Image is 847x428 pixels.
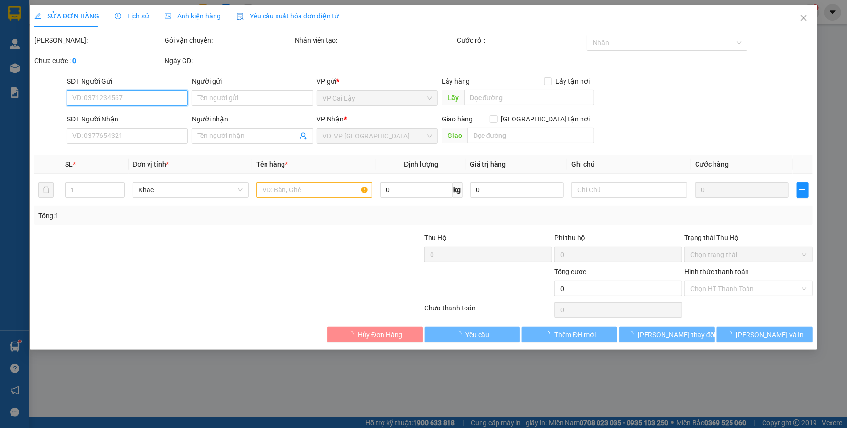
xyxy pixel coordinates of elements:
b: 0 [72,57,76,65]
th: Ghi chú [567,155,691,174]
div: Tổng: 1 [38,210,327,221]
span: loading [726,331,736,338]
span: user-add [299,132,307,140]
span: loading [347,331,358,338]
span: close [800,14,808,22]
img: icon [236,13,244,20]
div: Trạng thái Thu Hộ [684,232,813,243]
span: Chọn trạng thái [690,247,807,262]
div: Người gửi [192,76,313,86]
span: Tên hàng [256,160,288,168]
span: Giao hàng [442,115,473,123]
span: Định lượng [404,160,438,168]
span: Lịch sử [115,12,149,20]
span: [GEOGRAPHIC_DATA] tận nơi [498,114,594,124]
span: Lấy [442,90,464,105]
span: Đơn vị tính [133,160,169,168]
span: SL [65,160,73,168]
span: loading [544,331,554,338]
div: Ngày GD: [165,55,293,66]
div: Cước rồi : [457,35,585,46]
button: [PERSON_NAME] thay đổi [619,327,715,342]
span: Thêm ĐH mới [554,329,596,340]
div: SĐT Người Nhận [67,114,188,124]
span: VP Nhận [317,115,344,123]
span: SỬA ĐƠN HÀNG [34,12,99,20]
div: SĐT Người Gửi [67,76,188,86]
div: Người nhận [192,114,313,124]
div: Phí thu hộ [554,232,682,247]
span: edit [34,13,41,19]
span: Ảnh kiện hàng [165,12,221,20]
input: Dọc đường [464,90,594,105]
div: VP gửi [317,76,438,86]
div: Nhân viên tạo: [295,35,455,46]
span: VP Cai Lậy [323,91,432,105]
div: [PERSON_NAME]: [34,35,163,46]
span: Cước hàng [695,160,729,168]
input: VD: Bàn, Ghế [256,182,372,198]
button: Hủy Đơn Hàng [327,327,423,342]
span: Tổng cước [554,268,586,275]
input: Dọc đường [467,128,594,143]
span: Lấy hàng [442,77,470,85]
span: Thu Hộ [424,234,447,241]
label: Hình thức thanh toán [684,268,749,275]
span: plus [797,186,808,194]
input: Ghi Chú [571,182,687,198]
div: Chưa cước : [34,55,163,66]
span: kg [453,182,463,198]
span: picture [165,13,171,19]
span: Lấy tận nơi [552,76,594,86]
span: Giao [442,128,467,143]
span: loading [627,331,638,338]
span: [PERSON_NAME] thay đổi [638,329,715,340]
button: delete [38,182,54,198]
span: Giá trị hàng [470,160,506,168]
input: 0 [695,182,789,198]
button: Yêu cầu [425,327,520,342]
div: Chưa thanh toán [424,303,554,320]
button: Thêm ĐH mới [522,327,617,342]
span: Yêu cầu xuất hóa đơn điện tử [236,12,339,20]
button: [PERSON_NAME] và In [717,327,813,342]
div: Gói vận chuyển: [165,35,293,46]
span: loading [455,331,465,338]
span: [PERSON_NAME] và In [736,329,804,340]
button: plus [797,182,809,198]
span: Khác [138,183,243,197]
span: Hủy Đơn Hàng [358,329,402,340]
button: Close [790,5,817,32]
span: Yêu cầu [465,329,489,340]
span: clock-circle [115,13,121,19]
